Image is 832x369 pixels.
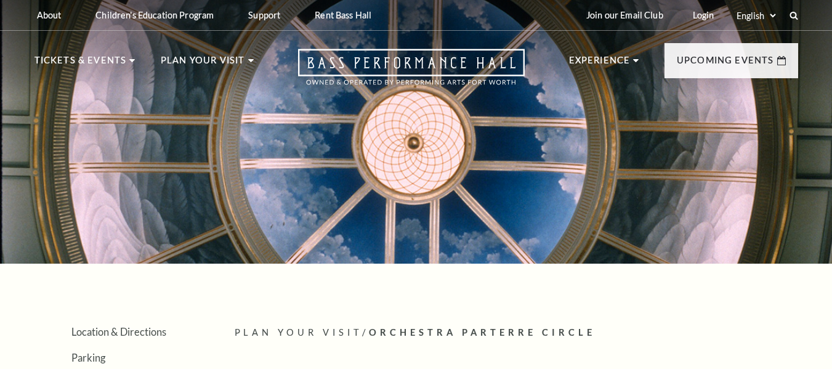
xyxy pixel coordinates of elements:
p: Rent Bass Hall [315,10,371,20]
p: Experience [569,53,631,75]
a: Location & Directions [71,326,166,338]
p: Upcoming Events [677,53,774,75]
p: Support [248,10,280,20]
a: Parking [71,352,105,363]
p: Tickets & Events [34,53,127,75]
p: About [37,10,62,20]
select: Select: [734,10,778,22]
p: Plan Your Visit [161,53,245,75]
span: Orchestra Parterre Circle [369,327,596,338]
p: Children's Education Program [95,10,214,20]
p: / [235,325,798,341]
span: Plan Your Visit [235,327,363,338]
